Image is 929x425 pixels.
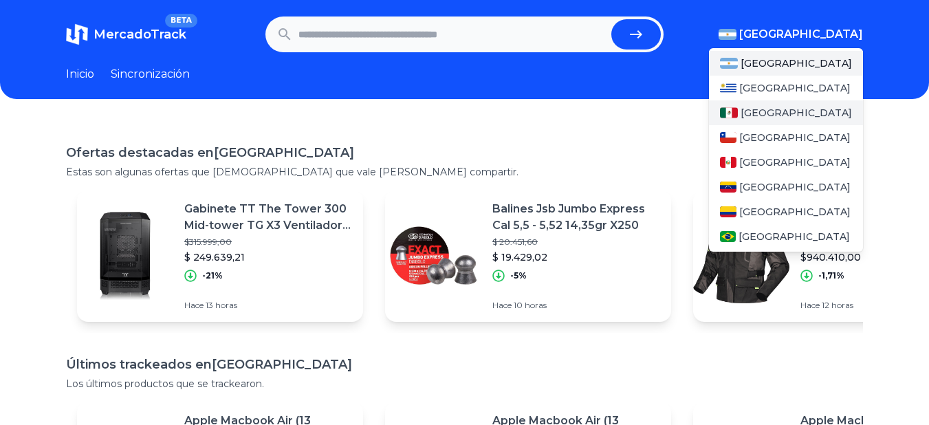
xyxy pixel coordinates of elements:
[720,231,736,242] img: Brasil
[739,156,851,168] font: [GEOGRAPHIC_DATA]
[510,270,527,281] font: -5%
[214,145,354,160] font: [GEOGRAPHIC_DATA]
[720,132,736,143] img: Chile
[741,57,852,69] font: [GEOGRAPHIC_DATA]
[66,67,94,80] font: Inicio
[739,206,851,218] font: [GEOGRAPHIC_DATA]
[739,28,863,41] font: [GEOGRAPHIC_DATA]
[709,76,863,100] a: Uruguay[GEOGRAPHIC_DATA]
[822,300,853,310] font: 12 horas
[492,251,547,263] font: $ 19.429,02
[77,190,363,322] a: Imagen destacadaGabinete TT The Tower 300 Mid-tower TG X3 Ventilador X2 Negro$315.999,00$ 249.639...
[709,175,863,199] a: Venezuela[GEOGRAPHIC_DATA]
[719,29,736,40] img: Argentina
[66,166,518,178] font: Estas son algunas ofertas que [DEMOGRAPHIC_DATA] que vale [PERSON_NAME] compartir.
[739,82,851,94] font: [GEOGRAPHIC_DATA]
[385,208,481,304] img: Imagen destacada
[693,208,789,304] img: Imagen destacada
[709,199,863,224] a: Colombia[GEOGRAPHIC_DATA]
[66,66,94,83] a: Inicio
[212,357,352,372] font: [GEOGRAPHIC_DATA]
[720,206,736,217] img: Colombia
[492,300,512,310] font: Hace
[739,230,850,243] font: [GEOGRAPHIC_DATA]
[800,251,861,263] font: $940.410,00
[66,23,88,45] img: MercadoTrack
[709,125,863,150] a: Chile[GEOGRAPHIC_DATA]
[66,357,212,372] font: Últimos trackeados en
[202,270,223,281] font: -21%
[492,237,538,247] font: $ 20.451,60
[111,66,190,83] a: Sincronización
[385,190,671,322] a: Imagen destacadaBalines Jsb Jumbo Express Cal 5,5 - 5,52 14,35gr X250$ 20.451,60$ 19.429,02-5%Hac...
[739,131,851,144] font: [GEOGRAPHIC_DATA]
[709,150,863,175] a: Perú[GEOGRAPHIC_DATA]
[709,224,863,249] a: Brasil[GEOGRAPHIC_DATA]
[720,58,738,69] img: Argentina
[206,300,237,310] font: 13 horas
[720,157,736,168] img: Perú
[184,300,204,310] font: Hace
[184,251,245,263] font: $ 249.639,21
[171,16,192,25] font: BETA
[77,208,173,304] img: Imagen destacada
[709,51,863,76] a: Argentina[GEOGRAPHIC_DATA]
[66,145,214,160] font: Ofertas destacadas en
[94,27,186,42] font: MercadoTrack
[514,300,547,310] font: 10 horas
[818,270,844,281] font: -1,71%
[66,23,186,45] a: MercadoTrackBETA
[720,182,736,193] img: Venezuela
[111,67,190,80] font: Sincronización
[719,26,863,43] button: [GEOGRAPHIC_DATA]
[720,83,736,94] img: Uruguay
[800,300,820,310] font: Hace
[720,107,738,118] img: México
[739,181,851,193] font: [GEOGRAPHIC_DATA]
[709,100,863,125] a: México[GEOGRAPHIC_DATA]
[184,202,351,248] font: Gabinete TT The Tower 300 Mid-tower TG X3 Ventilador X2 Negro
[492,202,645,232] font: Balines Jsb Jumbo Express Cal 5,5 - 5,52 14,35gr X250
[741,107,852,119] font: [GEOGRAPHIC_DATA]
[184,237,232,247] font: $315.999,00
[66,378,264,390] font: Los últimos productos que se trackearon.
